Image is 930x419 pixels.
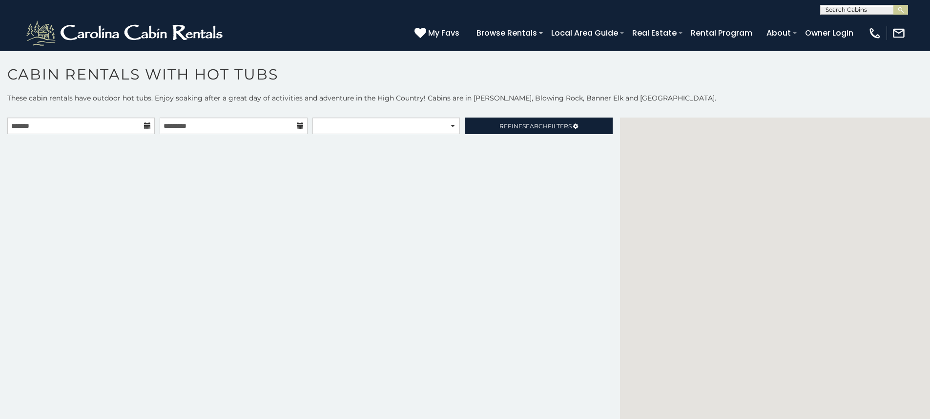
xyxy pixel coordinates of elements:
img: White-1-2.png [24,19,227,48]
a: RefineSearchFilters [465,118,612,134]
a: Real Estate [627,24,682,41]
img: mail-regular-white.png [892,26,906,40]
a: Owner Login [800,24,858,41]
span: My Favs [428,27,459,39]
a: My Favs [414,27,462,40]
a: About [762,24,796,41]
span: Search [522,122,548,130]
span: Refine Filters [499,122,572,130]
a: Rental Program [686,24,757,41]
a: Local Area Guide [546,24,623,41]
a: Browse Rentals [472,24,542,41]
img: phone-regular-white.png [868,26,882,40]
